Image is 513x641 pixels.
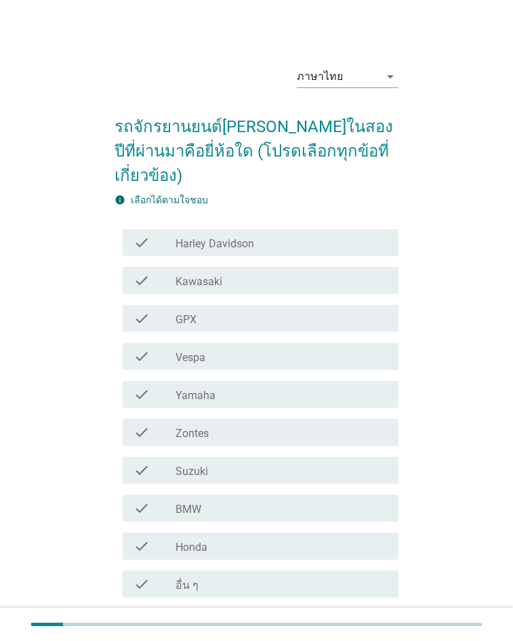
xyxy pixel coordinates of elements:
[382,68,398,85] i: arrow_drop_down
[176,541,207,554] label: Honda
[176,465,208,478] label: Suzuki
[176,351,205,365] label: Vespa
[134,234,150,251] i: check
[134,538,150,554] i: check
[134,272,150,289] i: check
[176,389,216,402] label: Yamaha
[134,424,150,440] i: check
[176,313,197,327] label: GPX
[115,101,398,188] h2: รถจักรยานยนต์[PERSON_NAME]ในสองปีที่ผ่านมาคือยี่ห้อใด (โปรดเลือกทุกข้อที่เกี่ยวข้อง)
[176,503,201,516] label: BMW
[297,70,343,83] div: ภาษาไทย
[134,462,150,478] i: check
[134,348,150,365] i: check
[115,194,125,205] i: info
[176,427,209,440] label: Zontes
[134,310,150,327] i: check
[176,579,199,592] label: อื่น ๆ
[134,500,150,516] i: check
[176,275,222,289] label: Kawasaki
[131,194,208,205] label: เลือกได้ตามใจชอบ
[176,237,254,251] label: Harley Davidson
[134,386,150,402] i: check
[134,576,150,592] i: check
